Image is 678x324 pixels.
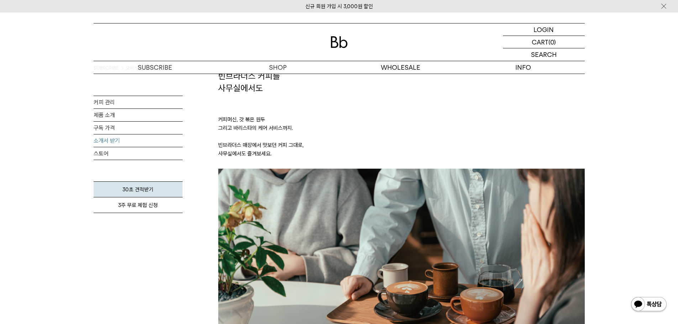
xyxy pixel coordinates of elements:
[218,94,585,169] p: 커피머신, 갓 볶은 원두 그리고 바리스타의 케어 서비스까지. 빈브라더스 매장에서 맛보던 커피 그대로, 사무실에서도 즐겨보세요.
[94,147,183,160] a: 스토어
[94,122,183,134] a: 구독 가격
[534,23,554,36] p: LOGIN
[94,109,183,121] a: 제품 소개
[94,61,216,74] a: SUBSCRIBE
[339,61,462,74] p: WHOLESALE
[548,36,556,48] p: (0)
[503,23,585,36] a: LOGIN
[216,61,339,74] a: SHOP
[94,134,183,147] a: 소개서 받기
[630,296,667,313] img: 카카오톡 채널 1:1 채팅 버튼
[462,61,585,74] p: INFO
[532,36,548,48] p: CART
[94,96,183,108] a: 커피 관리
[305,3,373,10] a: 신규 회원 가입 시 3,000원 할인
[331,36,348,48] img: 로고
[218,70,585,94] h2: 빈브라더스 커피를 사무실에서도
[531,48,557,61] p: SEARCH
[94,181,183,197] a: 30초 견적받기
[503,36,585,48] a: CART (0)
[94,197,183,213] a: 3주 무료 체험 신청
